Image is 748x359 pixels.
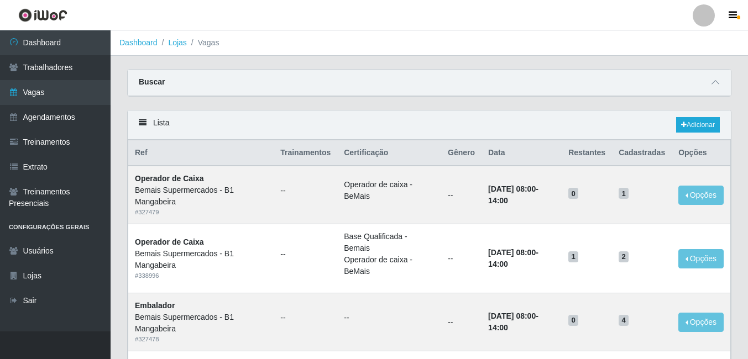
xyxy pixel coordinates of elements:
span: 2 [619,251,629,262]
div: # 327478 [135,335,267,344]
li: Operador de caixa - BeMais [344,179,435,202]
div: # 327479 [135,208,267,217]
strong: Operador de Caixa [135,237,204,246]
span: 4 [619,315,629,326]
div: Bemais Supermercados - B1 Mangabeira [135,248,267,271]
a: Adicionar [676,117,720,133]
button: Opções [678,249,724,268]
ul: -- [344,312,435,324]
th: Trainamentos [274,140,337,166]
strong: - [488,312,538,332]
strong: - [488,248,538,268]
li: Base Qualificada - Bemais [344,231,435,254]
strong: Embalador [135,301,175,310]
ul: -- [280,185,331,197]
div: Bemais Supermercados - B1 Mangabeira [135,184,267,208]
th: Data [482,140,562,166]
strong: Operador de Caixa [135,174,204,183]
time: [DATE] 08:00 [488,312,536,320]
ul: -- [280,249,331,260]
th: Opções [672,140,730,166]
ul: -- [280,312,331,324]
button: Opções [678,313,724,332]
th: Cadastradas [612,140,672,166]
a: Dashboard [119,38,158,47]
time: 14:00 [488,196,508,205]
td: -- [441,224,482,293]
div: # 338996 [135,271,267,281]
div: Bemais Supermercados - B1 Mangabeira [135,312,267,335]
th: Ref [128,140,274,166]
a: Lojas [168,38,186,47]
th: Restantes [562,140,612,166]
th: Gênero [441,140,482,166]
nav: breadcrumb [111,30,748,56]
strong: - [488,184,538,205]
td: -- [441,293,482,351]
strong: Buscar [139,77,165,86]
li: Vagas [187,37,219,49]
time: 14:00 [488,323,508,332]
time: [DATE] 08:00 [488,184,536,193]
span: 0 [568,315,578,326]
button: Opções [678,186,724,205]
time: [DATE] 08:00 [488,248,536,257]
td: -- [441,166,482,224]
img: CoreUI Logo [18,8,67,22]
span: 1 [568,251,578,262]
div: Lista [128,110,731,140]
th: Certificação [337,140,441,166]
li: Operador de caixa - BeMais [344,254,435,277]
span: 1 [619,188,629,199]
time: 14:00 [488,260,508,268]
span: 0 [568,188,578,199]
